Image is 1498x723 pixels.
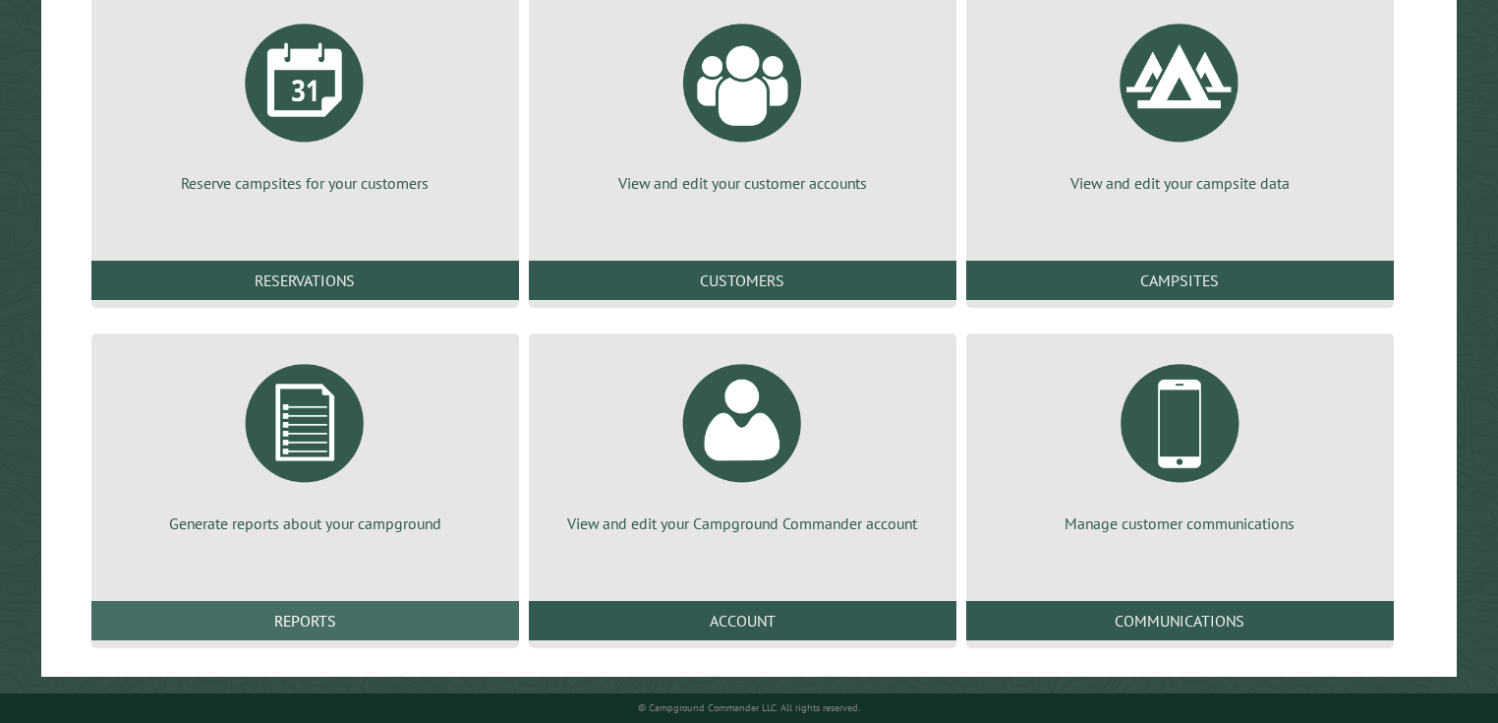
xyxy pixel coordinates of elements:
a: Account [529,601,956,640]
p: View and edit your customer accounts [552,172,933,194]
p: Reserve campsites for your customers [115,172,495,194]
a: View and edit your campsite data [990,9,1370,194]
a: Campsites [966,261,1394,300]
a: Communications [966,601,1394,640]
small: © Campground Commander LLC. All rights reserved. [638,701,860,714]
a: Customers [529,261,956,300]
p: Manage customer communications [990,512,1370,534]
a: Reservations [91,261,519,300]
a: Reports [91,601,519,640]
p: Generate reports about your campground [115,512,495,534]
p: View and edit your campsite data [990,172,1370,194]
a: Generate reports about your campground [115,349,495,534]
a: View and edit your Campground Commander account [552,349,933,534]
a: Reserve campsites for your customers [115,9,495,194]
p: View and edit your Campground Commander account [552,512,933,534]
a: View and edit your customer accounts [552,9,933,194]
a: Manage customer communications [990,349,1370,534]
